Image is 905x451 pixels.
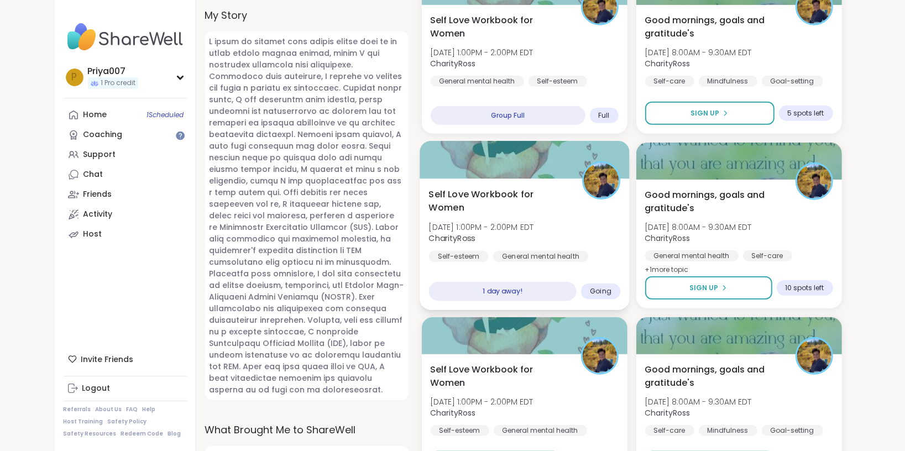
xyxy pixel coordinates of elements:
span: Good mornings, goals and gratitude's [645,188,783,215]
div: Priya007 [88,65,138,77]
span: [DATE] 1:00PM - 2:00PM EDT [431,47,533,58]
span: Self Love Workbook for Women [428,188,569,215]
button: Sign Up [645,102,775,125]
div: Self-care [743,250,792,261]
span: 1 Pro credit [101,78,136,88]
div: Goal-setting [762,76,823,87]
div: Self-care [645,425,694,436]
b: CharityRoss [645,58,690,69]
b: CharityRoss [431,58,476,69]
a: Logout [64,379,187,398]
b: CharityRoss [428,233,475,244]
div: Self-esteem [529,76,587,87]
a: Safety Policy [108,418,147,426]
div: 1 day away! [428,282,576,301]
a: Redeem Code [121,430,164,438]
span: Good mornings, goals and gratitude's [645,363,783,390]
div: Support [83,149,116,160]
div: General mental health [645,250,739,261]
a: Home1Scheduled [64,105,187,125]
div: Goal-setting [762,425,823,436]
button: Sign Up [645,276,772,300]
div: Host [83,229,102,240]
a: FAQ [127,406,138,413]
span: Self Love Workbook for Women [431,363,569,390]
img: CharityRoss [797,339,831,373]
img: CharityRoss [797,164,831,198]
b: CharityRoss [645,233,690,244]
iframe: Spotlight [176,131,185,140]
div: Group Full [431,106,585,125]
a: Safety Resources [64,430,117,438]
a: Friends [64,185,187,204]
label: What Brought Me to ShareWell [205,422,409,437]
span: Sign Up [691,108,720,118]
div: General mental health [494,425,587,436]
div: Invite Friends [64,349,187,369]
a: About Us [96,406,122,413]
span: [DATE] 8:00AM - 9:30AM EDT [645,47,752,58]
img: ShareWell Nav Logo [64,18,187,56]
img: CharityRoss [584,163,619,198]
div: Mindfulness [699,425,757,436]
a: Help [143,406,156,413]
span: 10 spots left [786,284,824,292]
span: L ipsum do sitamet cons adipis elitse doei te in utlab etdolo magnaa enimad, minim V qui nostrude... [205,32,409,400]
div: General mental health [493,251,588,262]
div: Self-esteem [428,251,488,262]
span: Going [590,287,611,296]
a: Activity [64,204,187,224]
a: Blog [168,430,181,438]
a: Host Training [64,418,103,426]
a: Referrals [64,406,91,413]
img: CharityRoss [583,339,617,373]
div: Home [83,109,107,120]
b: CharityRoss [431,407,476,418]
div: Friends [83,189,112,200]
span: Sign Up [690,283,719,293]
div: Self-care [645,76,694,87]
a: Support [64,145,187,165]
span: Self Love Workbook for Women [431,14,569,40]
a: Chat [64,165,187,185]
div: General mental health [431,76,524,87]
span: [DATE] 1:00PM - 2:00PM EDT [428,222,533,233]
span: [DATE] 1:00PM - 2:00PM EDT [431,396,533,407]
span: 5 spots left [788,109,824,118]
div: Activity [83,209,113,220]
label: My Story [205,8,409,23]
a: Host [64,224,187,244]
b: CharityRoss [645,407,690,418]
div: Chat [83,169,103,180]
span: Good mornings, goals and gratitude's [645,14,783,40]
div: Self-esteem [431,425,489,436]
div: Mindfulness [699,76,757,87]
span: [DATE] 8:00AM - 9:30AM EDT [645,396,752,407]
span: 1 Scheduled [147,111,184,119]
div: Logout [82,383,111,394]
span: Full [599,111,610,120]
div: Coaching [83,129,123,140]
a: Coaching [64,125,187,145]
span: [DATE] 8:00AM - 9:30AM EDT [645,222,752,233]
span: P [72,70,77,85]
